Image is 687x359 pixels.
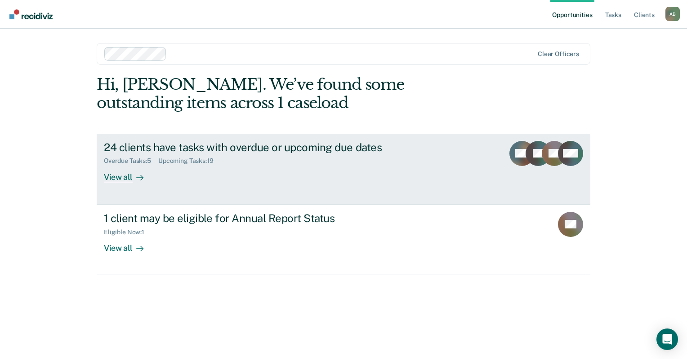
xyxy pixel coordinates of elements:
div: View all [104,236,154,253]
div: 24 clients have tasks with overdue or upcoming due dates [104,141,419,154]
div: Eligible Now : 1 [104,228,152,236]
div: Hi, [PERSON_NAME]. We’ve found some outstanding items across 1 caseload [97,75,491,112]
div: A B [665,7,680,21]
div: 1 client may be eligible for Annual Report Status [104,212,419,225]
div: Overdue Tasks : 5 [104,157,158,165]
a: 1 client may be eligible for Annual Report StatusEligible Now:1View all [97,204,590,275]
a: 24 clients have tasks with overdue or upcoming due datesOverdue Tasks:5Upcoming Tasks:19View all [97,134,590,204]
div: Upcoming Tasks : 19 [158,157,221,165]
div: View all [104,165,154,182]
div: Clear officers [538,50,579,58]
button: Profile dropdown button [665,7,680,21]
div: Open Intercom Messenger [656,328,678,350]
img: Recidiviz [9,9,53,19]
